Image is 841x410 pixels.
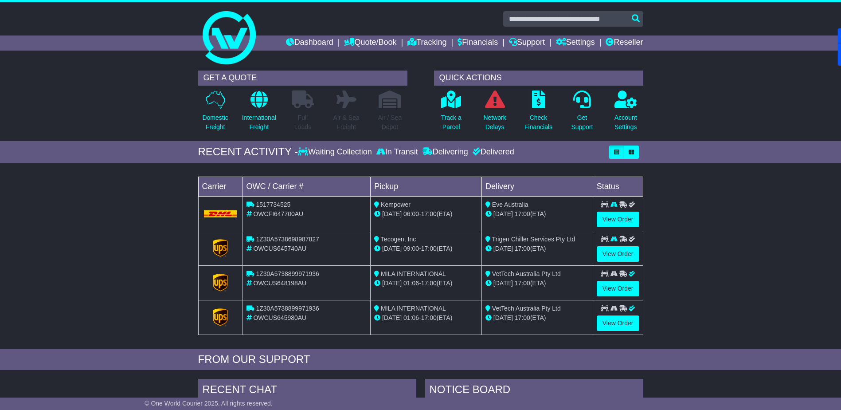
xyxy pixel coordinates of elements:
span: 17:00 [421,314,437,321]
p: International Freight [242,113,276,132]
a: Reseller [606,35,643,51]
span: [DATE] [382,245,402,252]
a: InternationalFreight [242,90,277,137]
div: - (ETA) [374,209,478,219]
p: Check Financials [524,113,552,132]
span: 17:00 [515,245,530,252]
span: 17:00 [421,280,437,287]
div: FROM OUR SUPPORT [198,353,643,366]
td: OWC / Carrier # [243,177,371,196]
span: 09:00 [403,245,419,252]
span: [DATE] [382,280,402,287]
span: 1Z30A5738899971936 [256,270,319,277]
p: Air & Sea Freight [333,113,360,132]
td: Carrier [198,177,243,196]
p: Full Loads [292,113,314,132]
span: [DATE] [382,314,402,321]
div: RECENT CHAT [198,379,416,403]
img: GetCarrierServiceLogo [213,239,228,257]
span: Eve Australia [492,201,528,208]
span: 01:06 [403,314,419,321]
img: DHL.png [204,210,237,217]
span: 1Z30A5738698987827 [256,236,319,243]
span: 17:00 [421,245,437,252]
a: View Order [597,246,639,262]
span: OWCFI647700AU [253,210,303,217]
a: Track aParcel [441,90,462,137]
span: 17:00 [515,314,530,321]
span: [DATE] [493,314,513,321]
div: Delivered [470,147,514,157]
a: View Order [597,212,639,227]
span: Kempower [381,201,411,208]
span: 17:00 [421,210,437,217]
span: © One World Courier 2025. All rights reserved. [145,400,273,407]
span: 17:00 [515,280,530,287]
div: GET A QUOTE [198,71,407,86]
a: View Order [597,281,639,296]
td: Delivery [481,177,593,196]
span: 01:06 [403,280,419,287]
div: (ETA) [485,244,589,253]
a: GetSupport [571,90,593,137]
span: 1517734525 [256,201,290,208]
p: Track a Parcel [441,113,462,132]
span: OWCUS645740AU [253,245,306,252]
span: [DATE] [382,210,402,217]
td: Status [593,177,643,196]
div: QUICK ACTIONS [434,71,643,86]
div: RECENT ACTIVITY - [198,146,298,158]
div: - (ETA) [374,244,478,253]
a: Support [509,35,545,51]
img: GetCarrierServiceLogo [213,274,228,292]
div: Waiting Collection [298,147,374,157]
a: Dashboard [286,35,333,51]
span: VetTech Australia Pty Ltd [492,305,561,312]
td: Pickup [371,177,482,196]
span: Tecogen, Inc [381,236,416,243]
span: [DATE] [493,245,513,252]
span: 1Z30A5738899971936 [256,305,319,312]
span: [DATE] [493,210,513,217]
a: Tracking [407,35,446,51]
span: OWCUS648198AU [253,280,306,287]
div: (ETA) [485,279,589,288]
a: Quote/Book [344,35,396,51]
span: MILA INTERNATIONAL [381,270,446,277]
img: GetCarrierServiceLogo [213,308,228,326]
a: Settings [556,35,595,51]
a: NetworkDelays [483,90,506,137]
span: Trigen Chiller Services Pty Ltd [492,236,575,243]
div: In Transit [374,147,420,157]
p: Network Delays [483,113,506,132]
span: [DATE] [493,280,513,287]
a: Financials [458,35,498,51]
a: View Order [597,315,639,331]
span: VetTech Australia Pty Ltd [492,270,561,277]
div: (ETA) [485,313,589,323]
span: 17:00 [515,210,530,217]
a: CheckFinancials [524,90,553,137]
div: NOTICE BOARD [425,379,643,403]
p: Get Support [571,113,593,132]
p: Domestic Freight [202,113,228,132]
a: DomesticFreight [202,90,228,137]
div: (ETA) [485,209,589,219]
span: MILA INTERNATIONAL [381,305,446,312]
p: Air / Sea Depot [378,113,402,132]
a: AccountSettings [614,90,638,137]
div: Delivering [420,147,470,157]
div: - (ETA) [374,313,478,323]
p: Account Settings [614,113,637,132]
div: - (ETA) [374,279,478,288]
span: 06:00 [403,210,419,217]
span: OWCUS645980AU [253,314,306,321]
